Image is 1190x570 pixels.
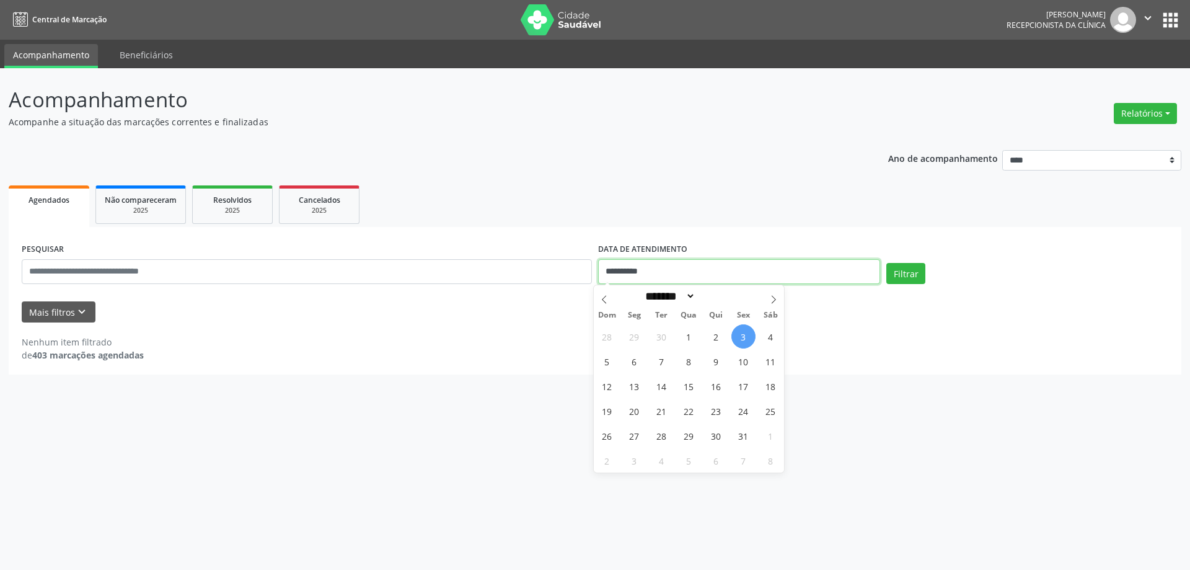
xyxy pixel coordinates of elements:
[32,349,144,361] strong: 403 marcações agendadas
[677,399,701,423] span: Outubro 22, 2025
[677,424,701,448] span: Outubro 29, 2025
[731,349,756,373] span: Outubro 10, 2025
[595,424,619,448] span: Outubro 26, 2025
[731,324,756,349] span: Outubro 3, 2025
[675,311,702,319] span: Qua
[213,195,252,205] span: Resolvidos
[75,305,89,319] i: keyboard_arrow_down
[677,448,701,473] span: Novembro 5, 2025
[759,324,783,349] span: Outubro 4, 2025
[111,44,182,66] a: Beneficiários
[677,349,701,373] span: Outubro 8, 2025
[648,311,675,319] span: Ter
[702,311,729,319] span: Qui
[759,424,783,448] span: Novembro 1, 2025
[595,374,619,398] span: Outubro 12, 2025
[757,311,784,319] span: Sáb
[731,374,756,398] span: Outubro 17, 2025
[759,349,783,373] span: Outubro 11, 2025
[595,324,619,349] span: Setembro 28, 2025
[105,206,177,215] div: 2025
[759,374,783,398] span: Outubro 18, 2025
[888,150,998,166] p: Ano de acompanhamento
[1114,103,1177,124] button: Relatórios
[650,349,674,373] span: Outubro 7, 2025
[105,195,177,205] span: Não compareceram
[731,424,756,448] span: Outubro 31, 2025
[886,263,925,284] button: Filtrar
[622,424,646,448] span: Outubro 27, 2025
[704,424,728,448] span: Outubro 30, 2025
[288,206,350,215] div: 2025
[704,324,728,349] span: Outubro 2, 2025
[677,324,701,349] span: Outubro 1, 2025
[32,14,107,25] span: Central de Marcação
[1136,7,1160,33] button: 
[731,448,756,473] span: Novembro 7, 2025
[598,240,687,259] label: DATA DE ATENDIMENTO
[650,424,674,448] span: Outubro 28, 2025
[1110,7,1136,33] img: img
[4,44,98,68] a: Acompanhamento
[622,399,646,423] span: Outubro 20, 2025
[9,115,829,128] p: Acompanhe a situação das marcações correntes e finalizadas
[201,206,263,215] div: 2025
[731,399,756,423] span: Outubro 24, 2025
[1160,9,1181,31] button: apps
[595,399,619,423] span: Outubro 19, 2025
[641,290,696,303] select: Month
[677,374,701,398] span: Outubro 15, 2025
[622,374,646,398] span: Outubro 13, 2025
[704,448,728,473] span: Novembro 6, 2025
[622,349,646,373] span: Outubro 6, 2025
[622,448,646,473] span: Novembro 3, 2025
[650,399,674,423] span: Outubro 21, 2025
[1007,20,1106,30] span: Recepcionista da clínica
[620,311,648,319] span: Seg
[650,448,674,473] span: Novembro 4, 2025
[650,374,674,398] span: Outubro 14, 2025
[595,349,619,373] span: Outubro 5, 2025
[759,448,783,473] span: Novembro 8, 2025
[1141,11,1155,25] i: 
[1007,9,1106,20] div: [PERSON_NAME]
[9,84,829,115] p: Acompanhamento
[729,311,757,319] span: Sex
[622,324,646,349] span: Setembro 29, 2025
[704,349,728,373] span: Outubro 9, 2025
[704,374,728,398] span: Outubro 16, 2025
[594,311,621,319] span: Dom
[704,399,728,423] span: Outubro 23, 2025
[595,448,619,473] span: Novembro 2, 2025
[22,349,144,362] div: de
[9,9,107,30] a: Central de Marcação
[650,324,674,349] span: Setembro 30, 2025
[22,240,64,259] label: PESQUISAR
[22,301,95,323] button: Mais filtroskeyboard_arrow_down
[29,195,69,205] span: Agendados
[22,336,144,349] div: Nenhum item filtrado
[695,290,736,303] input: Year
[759,399,783,423] span: Outubro 25, 2025
[299,195,340,205] span: Cancelados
